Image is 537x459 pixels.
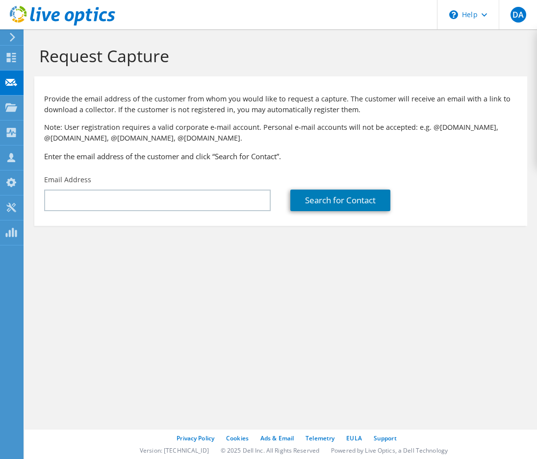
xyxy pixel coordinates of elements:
[374,434,397,442] a: Support
[44,151,517,162] h3: Enter the email address of the customer and click “Search for Contact”.
[346,434,361,442] a: EULA
[177,434,214,442] a: Privacy Policy
[39,46,517,66] h1: Request Capture
[511,7,526,23] span: DA
[140,446,209,455] li: Version: [TECHNICAL_ID]
[226,434,249,442] a: Cookies
[44,122,517,144] p: Note: User registration requires a valid corporate e-mail account. Personal e-mail accounts will ...
[44,175,91,185] label: Email Address
[331,446,448,455] li: Powered by Live Optics, a Dell Technology
[306,434,334,442] a: Telemetry
[44,94,517,115] p: Provide the email address of the customer from whom you would like to request a capture. The cust...
[449,10,458,19] svg: \n
[290,190,390,211] a: Search for Contact
[260,434,294,442] a: Ads & Email
[221,446,319,455] li: © 2025 Dell Inc. All Rights Reserved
